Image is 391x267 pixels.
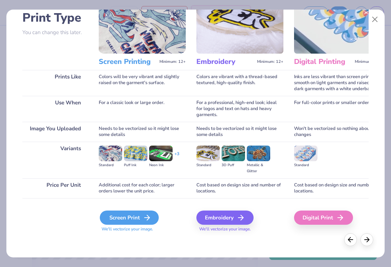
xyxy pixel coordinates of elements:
[247,162,270,174] div: Metallic & Glitter
[22,178,88,198] div: Price Per Unit
[22,96,88,122] div: Use When
[222,146,245,161] img: 3D Puff
[100,211,159,225] div: Screen Print
[257,59,283,64] span: Minimum: 12+
[222,162,245,168] div: 3D Puff
[196,57,254,66] h3: Embroidery
[294,96,381,122] div: For full-color prints or smaller orders.
[196,146,220,161] img: Standard
[294,122,381,142] div: Won't be vectorized so nothing about it changes
[124,146,147,161] img: Puff Ink
[247,146,270,161] img: Metallic & Glitter
[294,211,353,225] div: Digital Print
[99,122,186,142] div: Needs to be vectorized so it might lose some details
[22,142,88,178] div: Variants
[196,70,283,96] div: Colors are vibrant with a thread-based textured, high-quality finish.
[196,96,283,122] div: For a professional, high-end look; ideal for logos and text on hats and heavy garments.
[196,122,283,142] div: Needs to be vectorized so it might lose some details
[99,57,157,66] h3: Screen Printing
[99,70,186,96] div: Colors will be very vibrant and slightly raised on the garment's surface.
[149,146,173,161] img: Neon Ink
[99,96,186,122] div: For a classic look or large order.
[22,29,88,36] p: You can change this later.
[196,178,283,198] div: Cost based on design size and number of locations.
[99,146,122,161] img: Standard
[22,122,88,142] div: Image You Uploaded
[196,162,220,168] div: Standard
[294,178,381,198] div: Cost based on design size and number of locations.
[355,59,381,64] span: Minimum: 12+
[99,226,186,232] span: We'll vectorize your image.
[159,59,186,64] span: Minimum: 12+
[294,57,352,66] h3: Digital Printing
[124,162,147,168] div: Puff Ink
[196,211,254,225] div: Embroidery
[149,162,173,168] div: Neon Ink
[294,162,317,168] div: Standard
[99,178,186,198] div: Additional cost for each color; larger orders lower the unit price.
[174,151,179,163] div: + 3
[368,13,382,26] button: Close
[22,70,88,96] div: Prints Like
[196,226,283,232] span: We'll vectorize your image.
[294,70,381,96] div: Inks are less vibrant than screen printing; smooth on light garments and raised on dark garments ...
[99,162,122,168] div: Standard
[294,146,317,161] img: Standard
